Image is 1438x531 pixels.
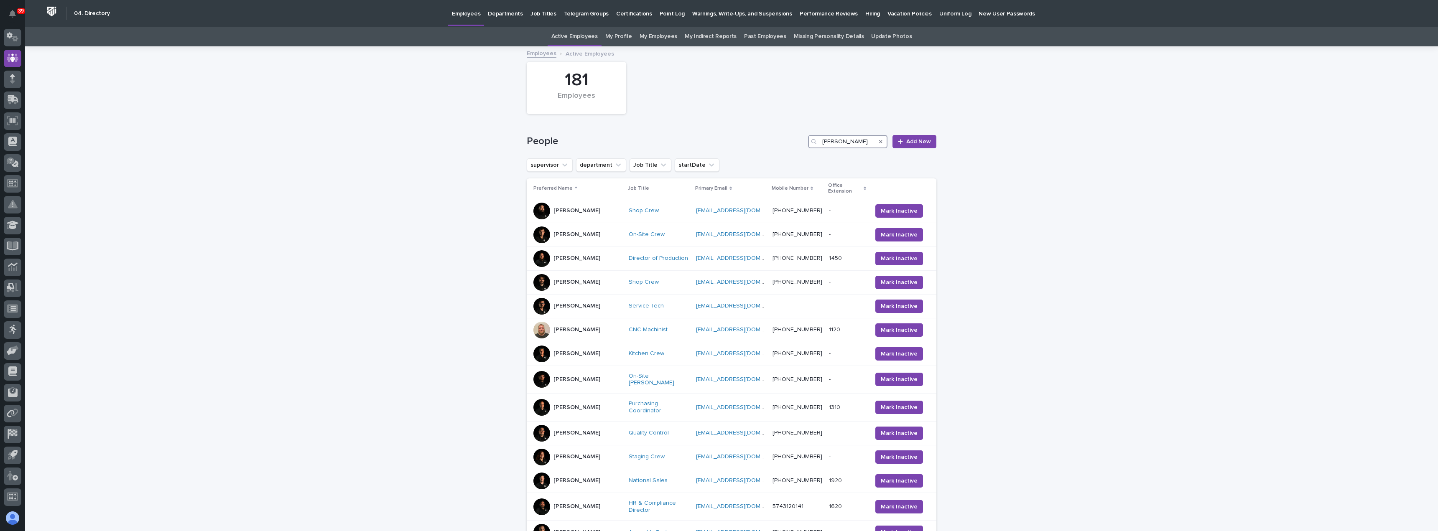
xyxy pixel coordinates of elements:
tr: [PERSON_NAME]Shop Crew [EMAIL_ADDRESS][DOMAIN_NAME] [PHONE_NUMBER]-- Mark Inactive [527,199,936,223]
button: Mark Inactive [875,204,923,218]
span: Mark Inactive [881,278,918,287]
p: Office Extension [828,181,862,196]
button: supervisor [527,158,573,172]
a: Staging Crew [629,453,665,460]
button: Mark Inactive [875,450,923,464]
span: Mark Inactive [881,207,918,215]
p: Job Title [628,184,649,193]
a: Shop Crew [629,279,659,286]
a: [PHONE_NUMBER] [773,279,822,285]
h1: People [527,135,805,147]
img: Workspace Logo [44,4,59,19]
p: 1920 [829,475,844,484]
tr: [PERSON_NAME]Quality Control [EMAIL_ADDRESS][DOMAIN_NAME] [PHONE_NUMBER]-- Mark Inactive [527,421,936,445]
p: [PERSON_NAME] [553,279,600,286]
button: Mark Inactive [875,500,923,513]
a: 5743120141 [773,503,803,509]
p: 1310 [829,402,842,411]
button: users-avatar [4,509,21,527]
span: Add New [906,139,931,145]
p: Mobile Number [772,184,808,193]
tr: [PERSON_NAME]HR & Compliance Director [EMAIL_ADDRESS][DOMAIN_NAME] 574312014116201620 Mark Inactive [527,493,936,521]
p: 1620 [829,501,844,510]
p: - [829,452,832,460]
p: [PERSON_NAME] [553,231,600,238]
button: startDate [675,158,719,172]
span: Mark Inactive [881,375,918,384]
p: - [829,428,832,437]
a: My Indirect Reports [685,27,737,46]
a: [PHONE_NUMBER] [773,255,822,261]
span: Mark Inactive [881,350,918,358]
tr: [PERSON_NAME]Kitchen Crew [EMAIL_ADDRESS][DOMAIN_NAME] [PHONE_NUMBER]-- Mark Inactive [527,342,936,366]
span: Mark Inactive [881,453,918,461]
p: - [829,206,832,214]
p: Preferred Name [533,184,573,193]
tr: [PERSON_NAME]Staging Crew [EMAIL_ADDRESS][DOMAIN_NAME] [PHONE_NUMBER]-- Mark Inactive [527,445,936,469]
a: HR & Compliance Director [629,500,689,514]
button: Mark Inactive [875,373,923,386]
a: [PHONE_NUMBER] [773,404,822,410]
p: [PERSON_NAME] [553,255,600,262]
button: Mark Inactive [875,300,923,313]
a: [EMAIL_ADDRESS][DOMAIN_NAME] [696,327,790,333]
a: [EMAIL_ADDRESS][DOMAIN_NAME] [696,303,790,309]
tr: [PERSON_NAME]CNC Machinist [EMAIL_ADDRESS][DOMAIN_NAME] [PHONE_NUMBER]11201120 Mark Inactive [527,318,936,342]
p: [PERSON_NAME] [553,503,600,510]
div: Employees [541,91,612,109]
span: Mark Inactive [881,429,918,437]
span: Mark Inactive [881,477,918,485]
a: [PHONE_NUMBER] [773,327,822,333]
a: [PHONE_NUMBER] [773,376,822,382]
p: 1120 [829,325,842,333]
tr: [PERSON_NAME]Purchasing Coordinator [EMAIL_ADDRESS][DOMAIN_NAME] [PHONE_NUMBER]13101310 Mark Inac... [527,394,936,422]
p: [PERSON_NAME] [553,326,600,333]
a: Director of Production [629,255,688,262]
a: [EMAIL_ADDRESS][DOMAIN_NAME] [696,454,790,460]
h2: 04. Directory [74,10,110,17]
a: Service Tech [629,302,664,310]
p: - [829,301,832,310]
p: [PERSON_NAME] [553,429,600,437]
p: Primary Email [695,184,727,193]
p: [PERSON_NAME] [553,207,600,214]
a: [PHONE_NUMBER] [773,231,822,237]
p: [PERSON_NAME] [553,404,600,411]
p: [PERSON_NAME] [553,453,600,460]
button: Notifications [4,5,21,23]
button: Mark Inactive [875,474,923,488]
p: - [829,229,832,238]
a: [EMAIL_ADDRESS][DOMAIN_NAME] [696,478,790,483]
p: - [829,277,832,286]
a: Update Photos [871,27,912,46]
a: [PHONE_NUMBER] [773,208,822,213]
tr: [PERSON_NAME]On-Site Crew [EMAIL_ADDRESS][DOMAIN_NAME] [PHONE_NUMBER]-- Mark Inactive [527,223,936,246]
a: [EMAIL_ADDRESS][DOMAIN_NAME] [696,503,790,509]
a: Past Employees [744,27,786,46]
p: - [829,348,832,357]
a: Missing Personality Details [794,27,864,46]
a: [EMAIL_ADDRESS][DOMAIN_NAME] [696,404,790,410]
span: Mark Inactive [881,302,918,310]
a: Kitchen Crew [629,350,664,357]
a: Purchasing Coordinator [629,400,689,414]
a: CNC Machinist [629,326,668,333]
a: [EMAIL_ADDRESS][DOMAIN_NAME] [696,231,790,237]
button: Mark Inactive [875,276,923,289]
span: Mark Inactive [881,254,918,263]
a: Employees [527,48,556,58]
tr: [PERSON_NAME]Shop Crew [EMAIL_ADDRESS][DOMAIN_NAME] [PHONE_NUMBER]-- Mark Inactive [527,270,936,294]
a: [PHONE_NUMBER] [773,430,822,436]
tr: [PERSON_NAME]On-Site [PERSON_NAME] [EMAIL_ADDRESS][DOMAIN_NAME] [PHONE_NUMBER]-- Mark Inactive [527,366,936,394]
p: 39 [18,8,24,14]
a: [EMAIL_ADDRESS][DOMAIN_NAME] [696,430,790,436]
tr: [PERSON_NAME]Service Tech [EMAIL_ADDRESS][DOMAIN_NAME] -- Mark Inactive [527,294,936,318]
button: department [576,158,626,172]
span: Mark Inactive [881,503,918,511]
button: Mark Inactive [875,401,923,414]
input: Search [808,135,887,148]
a: [PHONE_NUMBER] [773,454,822,460]
a: On-Site Crew [629,231,665,238]
a: Add New [892,135,936,148]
